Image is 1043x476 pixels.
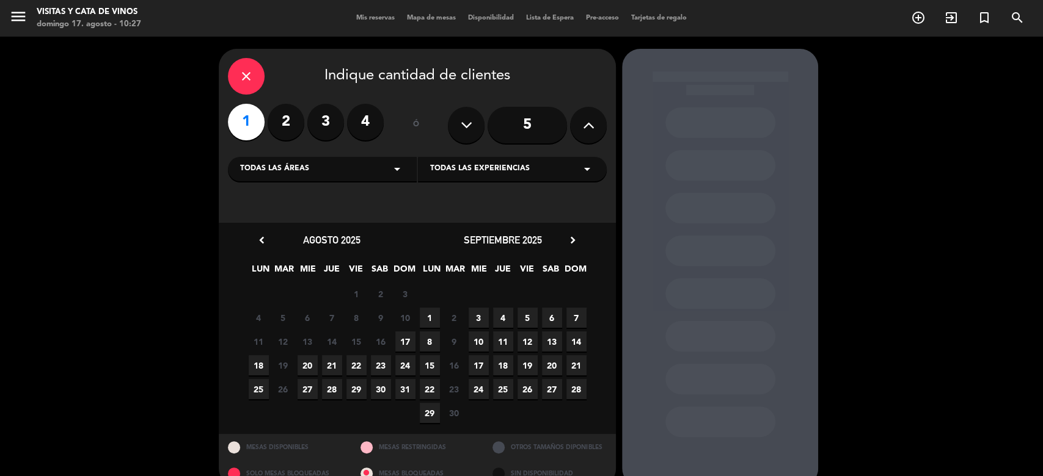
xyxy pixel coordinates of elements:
span: 23 [444,379,464,399]
span: 1 [346,284,367,304]
span: DOM [565,262,585,282]
span: 4 [249,308,269,328]
span: 7 [566,308,587,328]
div: OTROS TAMAÑOS DIPONIBLES [483,434,616,460]
span: 30 [444,403,464,423]
span: 21 [566,355,587,375]
span: Disponibilidad [462,15,520,21]
span: Todas las experiencias [430,163,530,175]
span: 28 [322,379,342,399]
span: 9 [371,308,391,328]
span: 27 [298,379,318,399]
span: MAR [445,262,466,282]
span: Mapa de mesas [401,15,462,21]
span: 13 [542,331,562,352]
div: MESAS DISPONIBLES [219,434,351,460]
span: MAR [274,262,295,282]
i: chevron_left [255,234,268,247]
span: agosto 2025 [303,234,360,246]
span: VIE [517,262,537,282]
label: 4 [347,104,384,140]
i: arrow_drop_down [390,162,404,176]
span: Tarjetas de regalo [625,15,693,21]
span: 22 [346,355,367,375]
button: menu [9,7,27,30]
span: LUN [251,262,271,282]
span: DOM [393,262,414,282]
div: Indique cantidad de clientes [228,58,607,95]
span: 16 [371,331,391,352]
span: 2 [444,308,464,328]
label: 3 [307,104,344,140]
span: 11 [249,331,269,352]
span: 17 [469,355,489,375]
span: 18 [249,355,269,375]
span: 19 [273,355,293,375]
span: LUN [422,262,442,282]
span: 23 [371,355,391,375]
span: 8 [420,331,440,352]
span: Mis reservas [350,15,401,21]
div: Visitas y Cata de Vinos [37,6,141,18]
div: ó [396,104,436,146]
span: 22 [420,379,440,399]
div: MESAS RESTRINGIDAS [351,434,484,460]
label: 1 [228,104,265,140]
label: 2 [268,104,304,140]
span: 7 [322,308,342,328]
span: 13 [298,331,318,352]
i: turned_in_not [977,10,992,25]
span: 3 [395,284,415,304]
span: 15 [420,355,440,375]
span: 11 [493,331,513,352]
span: 31 [395,379,415,399]
span: 8 [346,308,367,328]
span: MIE [298,262,318,282]
span: 3 [469,308,489,328]
i: menu [9,7,27,26]
span: 20 [298,355,318,375]
span: 12 [518,331,538,352]
i: exit_to_app [944,10,959,25]
span: Todas las áreas [240,163,309,175]
span: Lista de Espera [520,15,580,21]
span: 25 [249,379,269,399]
span: 14 [322,331,342,352]
span: 14 [566,331,587,352]
span: VIE [346,262,366,282]
span: MIE [469,262,489,282]
span: 28 [566,379,587,399]
span: septiembre 2025 [464,234,542,246]
span: 20 [542,355,562,375]
span: 17 [395,331,415,352]
i: close [239,69,254,84]
span: 27 [542,379,562,399]
span: 24 [395,355,415,375]
div: domingo 17. agosto - 10:27 [37,18,141,31]
span: 4 [493,308,513,328]
span: 1 [420,308,440,328]
span: Pre-acceso [580,15,625,21]
span: 18 [493,355,513,375]
span: 29 [420,403,440,423]
span: 15 [346,331,367,352]
span: JUE [493,262,513,282]
span: 26 [273,379,293,399]
span: 26 [518,379,538,399]
span: 9 [444,331,464,352]
span: 2 [371,284,391,304]
span: 29 [346,379,367,399]
span: SAB [541,262,561,282]
span: 12 [273,331,293,352]
span: 10 [395,308,415,328]
i: arrow_drop_down [580,162,595,176]
i: chevron_right [566,234,579,247]
i: search [1010,10,1025,25]
span: 24 [469,379,489,399]
span: 5 [518,308,538,328]
span: 30 [371,379,391,399]
span: JUE [322,262,342,282]
span: 21 [322,355,342,375]
span: 10 [469,331,489,352]
span: 6 [542,308,562,328]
